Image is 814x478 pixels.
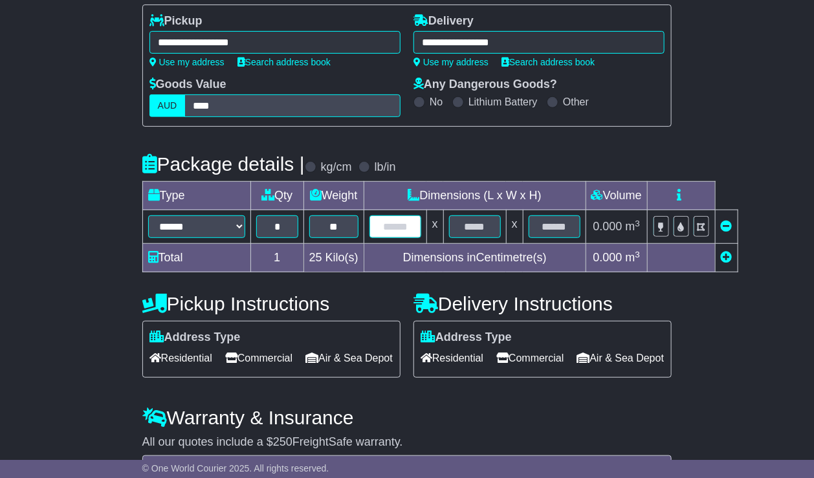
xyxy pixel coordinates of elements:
[149,94,186,117] label: AUD
[496,348,564,368] span: Commercial
[149,14,203,28] label: Pickup
[303,244,364,272] td: Kilo(s)
[364,182,586,210] td: Dimensions (L x W x H)
[430,96,443,108] label: No
[142,182,250,210] td: Type
[586,182,647,210] td: Volume
[142,293,401,314] h4: Pickup Instructions
[421,331,512,345] label: Address Type
[142,407,672,428] h4: Warranty & Insurance
[321,160,352,175] label: kg/cm
[593,220,622,233] span: 0.000
[413,78,557,92] label: Any Dangerous Goods?
[426,210,443,244] td: x
[250,182,303,210] td: Qty
[250,244,303,272] td: 1
[142,463,329,473] span: © One World Courier 2025. All rights reserved.
[237,57,331,67] a: Search address book
[721,220,732,233] a: Remove this item
[626,251,641,264] span: m
[225,348,292,368] span: Commercial
[375,160,396,175] label: lb/in
[506,210,523,244] td: x
[593,251,622,264] span: 0.000
[501,57,595,67] a: Search address book
[563,96,589,108] label: Other
[142,153,305,175] h4: Package details |
[142,244,250,272] td: Total
[626,220,641,233] span: m
[149,78,226,92] label: Goods Value
[149,57,225,67] a: Use my address
[309,251,322,264] span: 25
[421,348,483,368] span: Residential
[303,182,364,210] td: Weight
[364,244,586,272] td: Dimensions in Centimetre(s)
[149,331,241,345] label: Address Type
[413,293,672,314] h4: Delivery Instructions
[149,348,212,368] span: Residential
[468,96,538,108] label: Lithium Battery
[721,251,732,264] a: Add new item
[635,250,641,259] sup: 3
[305,348,393,368] span: Air & Sea Depot
[142,435,672,450] div: All our quotes include a $ FreightSafe warranty.
[273,435,292,448] span: 250
[635,219,641,228] sup: 3
[413,14,474,28] label: Delivery
[413,57,489,67] a: Use my address
[577,348,665,368] span: Air & Sea Depot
